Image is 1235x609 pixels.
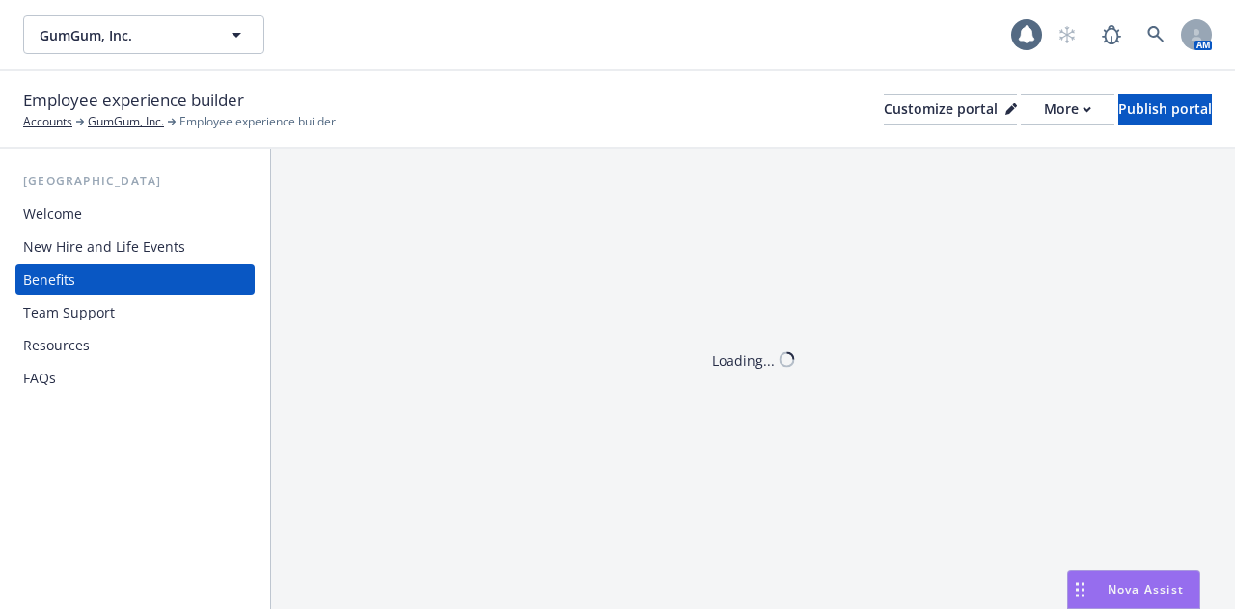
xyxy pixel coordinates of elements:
[23,15,264,54] button: GumGum, Inc.
[23,330,90,361] div: Resources
[1137,15,1175,54] a: Search
[179,113,336,130] span: Employee experience builder
[23,88,244,113] span: Employee experience builder
[15,199,255,230] a: Welcome
[23,113,72,130] a: Accounts
[1067,570,1200,609] button: Nova Assist
[15,232,255,263] a: New Hire and Life Events
[23,363,56,394] div: FAQs
[1118,94,1212,125] button: Publish portal
[15,172,255,191] div: [GEOGRAPHIC_DATA]
[23,297,115,328] div: Team Support
[1118,95,1212,124] div: Publish portal
[1108,581,1184,597] span: Nova Assist
[884,95,1017,124] div: Customize portal
[15,297,255,328] a: Team Support
[15,363,255,394] a: FAQs
[1092,15,1131,54] a: Report a Bug
[23,199,82,230] div: Welcome
[1048,15,1086,54] a: Start snowing
[40,25,206,45] span: GumGum, Inc.
[1021,94,1114,125] button: More
[884,94,1017,125] button: Customize portal
[23,264,75,295] div: Benefits
[88,113,164,130] a: GumGum, Inc.
[23,232,185,263] div: New Hire and Life Events
[15,330,255,361] a: Resources
[1044,95,1091,124] div: More
[15,264,255,295] a: Benefits
[712,349,775,370] div: Loading...
[1068,571,1092,608] div: Drag to move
